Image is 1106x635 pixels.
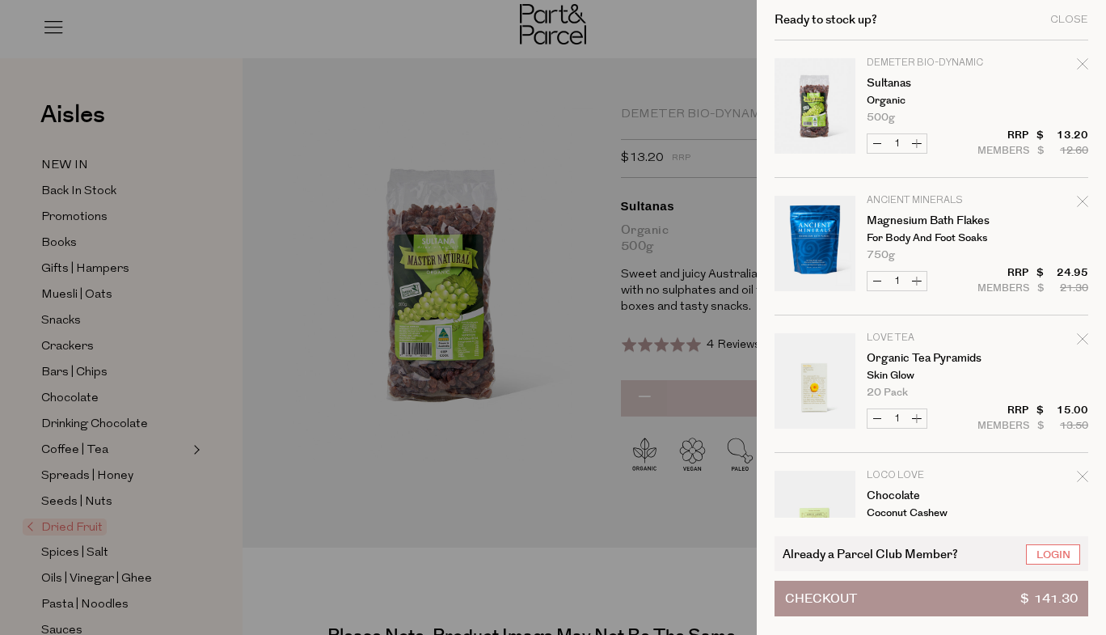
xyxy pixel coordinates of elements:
[867,508,992,519] p: Coconut Cashew
[867,387,908,398] span: 20 pack
[887,134,907,153] input: QTY Sultanas
[867,112,895,123] span: 500g
[887,272,907,290] input: QTY Magnesium Bath Flakes
[867,196,992,205] p: Ancient Minerals
[775,581,1088,616] button: Checkout$ 141.30
[1020,582,1078,616] span: $ 141.30
[887,409,907,428] input: QTY Organic Tea Pyramids
[1077,468,1088,490] div: Remove Chocolate
[775,14,877,26] h2: Ready to stock up?
[867,471,992,480] p: Loco Love
[867,58,992,68] p: Demeter Bio-Dynamic
[1026,544,1080,565] a: Login
[1077,331,1088,353] div: Remove Organic Tea Pyramids
[867,353,992,364] a: Organic Tea Pyramids
[1077,56,1088,78] div: Remove Sultanas
[867,333,992,343] p: Love Tea
[783,544,958,563] span: Already a Parcel Club Member?
[867,215,992,226] a: Magnesium Bath Flakes
[785,582,857,616] span: Checkout
[867,490,992,502] a: Chocolate
[867,250,895,260] span: 750g
[867,95,992,106] p: Organic
[867,78,992,89] a: Sultanas
[867,233,992,243] p: For Body and Foot Soaks
[1077,193,1088,215] div: Remove Magnesium Bath Flakes
[867,370,992,381] p: Skin Glow
[1050,15,1088,25] div: Close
